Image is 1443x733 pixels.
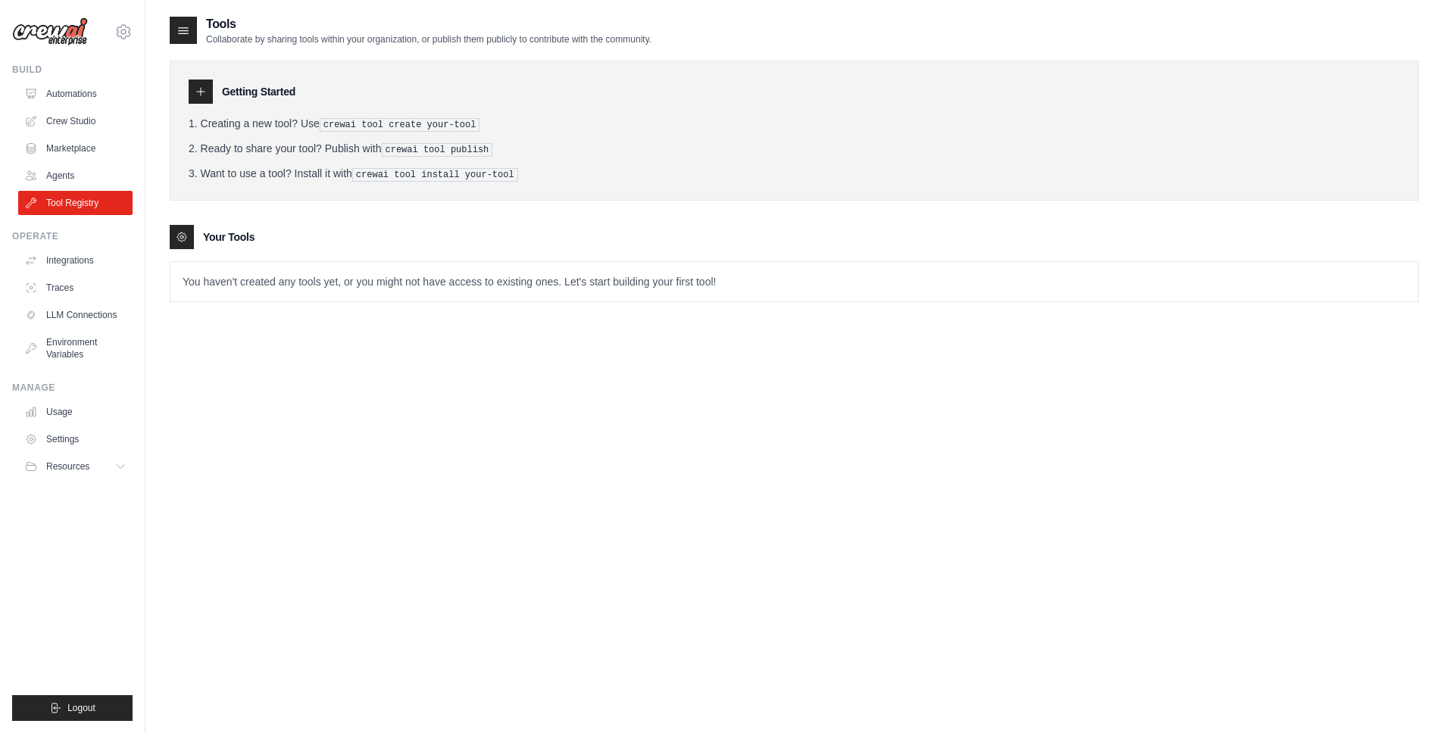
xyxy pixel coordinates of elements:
[18,248,133,273] a: Integrations
[320,118,480,132] pre: crewai tool create your-tool
[12,695,133,721] button: Logout
[67,702,95,714] span: Logout
[222,84,295,99] h3: Getting Started
[189,141,1400,157] li: Ready to share your tool? Publish with
[206,15,651,33] h2: Tools
[12,382,133,394] div: Manage
[18,454,133,479] button: Resources
[18,330,133,366] a: Environment Variables
[46,460,89,473] span: Resources
[18,427,133,451] a: Settings
[18,303,133,327] a: LLM Connections
[12,230,133,242] div: Operate
[12,64,133,76] div: Build
[12,17,88,46] img: Logo
[203,229,255,245] h3: Your Tools
[18,400,133,424] a: Usage
[18,191,133,215] a: Tool Registry
[206,33,651,45] p: Collaborate by sharing tools within your organization, or publish them publicly to contribute wit...
[18,136,133,161] a: Marketplace
[189,116,1400,132] li: Creating a new tool? Use
[18,109,133,133] a: Crew Studio
[189,166,1400,182] li: Want to use a tool? Install it with
[18,164,133,188] a: Agents
[18,82,133,106] a: Automations
[382,143,493,157] pre: crewai tool publish
[170,262,1418,301] p: You haven't created any tools yet, or you might not have access to existing ones. Let's start bui...
[18,276,133,300] a: Traces
[352,168,518,182] pre: crewai tool install your-tool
